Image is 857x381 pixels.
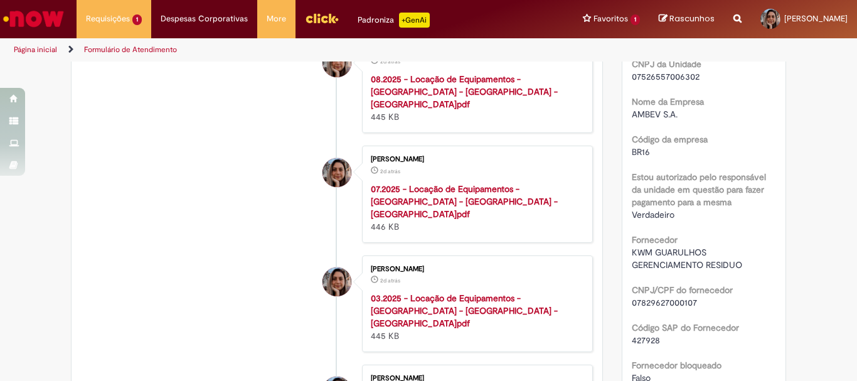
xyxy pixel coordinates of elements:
[305,9,339,28] img: click_logo_yellow_360x200.png
[322,267,351,296] div: Dilmara Vidal Albernaz
[380,58,400,65] time: 29/09/2025 11:02:55
[86,13,130,25] span: Requisições
[9,38,562,62] ul: Trilhas de página
[632,171,766,208] b: Estou autorizado pelo responsável da unidade em questão para fazer pagamento para a mesma
[632,335,660,346] span: 427928
[399,13,430,28] p: +GenAi
[161,13,248,25] span: Despesas Corporativas
[380,277,400,284] span: 2d atrás
[84,45,177,55] a: Formulário de Atendimento
[632,234,678,245] b: Fornecedor
[371,183,580,233] div: 446 KB
[132,14,142,25] span: 1
[632,284,733,296] b: CNPJ/CPF do fornecedor
[358,13,430,28] div: Padroniza
[371,266,580,273] div: [PERSON_NAME]
[322,158,351,187] div: Dilmara Vidal Albernaz
[380,168,400,175] time: 29/09/2025 11:02:55
[1,6,66,31] img: ServiceNow
[322,48,351,77] div: Dilmara Vidal Albernaz
[371,156,580,163] div: [PERSON_NAME]
[267,13,286,25] span: More
[594,13,628,25] span: Favoritos
[371,183,558,220] a: 07.2025 - Locação de Equipamentos - [GEOGRAPHIC_DATA] - [GEOGRAPHIC_DATA] - [GEOGRAPHIC_DATA]pdf
[632,134,708,145] b: Código da empresa
[371,73,580,123] div: 445 KB
[632,146,650,158] span: BR16
[632,360,721,371] b: Fornecedor bloqueado
[632,58,701,70] b: CNPJ da Unidade
[631,14,640,25] span: 1
[632,209,674,220] span: Verdadeiro
[371,292,558,329] a: 03.2025 - Locação de Equipamentos - [GEOGRAPHIC_DATA] - [GEOGRAPHIC_DATA] - [GEOGRAPHIC_DATA]pdf
[669,13,715,24] span: Rascunhos
[380,277,400,284] time: 29/09/2025 11:02:54
[380,168,400,175] span: 2d atrás
[14,45,57,55] a: Página inicial
[632,297,697,308] span: 07829627000107
[632,247,742,271] span: KWM GUARULHOS GERENCIAMENTO RESIDUO
[784,13,848,24] span: [PERSON_NAME]
[632,109,678,120] span: AMBEV S.A.
[371,292,580,342] div: 445 KB
[632,322,739,333] b: Código SAP do Fornecedor
[371,73,558,110] a: 08.2025 - Locação de Equipamentos - [GEOGRAPHIC_DATA] - [GEOGRAPHIC_DATA] - [GEOGRAPHIC_DATA]pdf
[659,13,715,25] a: Rascunhos
[632,71,700,82] span: 07526557006302
[380,58,400,65] span: 2d atrás
[632,96,704,107] b: Nome da Empresa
